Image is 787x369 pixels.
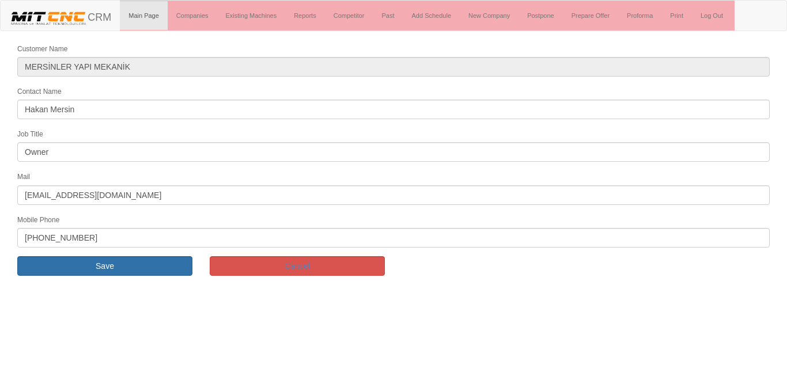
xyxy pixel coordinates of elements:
input: Save [17,256,192,276]
a: Print [661,1,692,30]
a: Companies [168,1,217,30]
img: header.png [9,9,88,26]
a: Past [373,1,403,30]
a: Log Out [692,1,732,30]
a: Competitor [325,1,373,30]
a: Postpone [519,1,562,30]
a: Cancel [210,256,385,276]
a: New Company [460,1,519,30]
a: Existing Machines [217,1,286,30]
a: Prepare Offer [563,1,618,30]
a: Add Schedule [403,1,460,30]
label: Mobile Phone [17,215,59,225]
a: Reports [285,1,325,30]
label: Contact Name [17,87,62,97]
label: Job Title [17,130,43,139]
label: Mail [17,172,30,182]
a: Main Page [120,1,168,30]
a: CRM [1,1,120,29]
label: Customer Name [17,44,67,54]
a: Proforma [618,1,661,30]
